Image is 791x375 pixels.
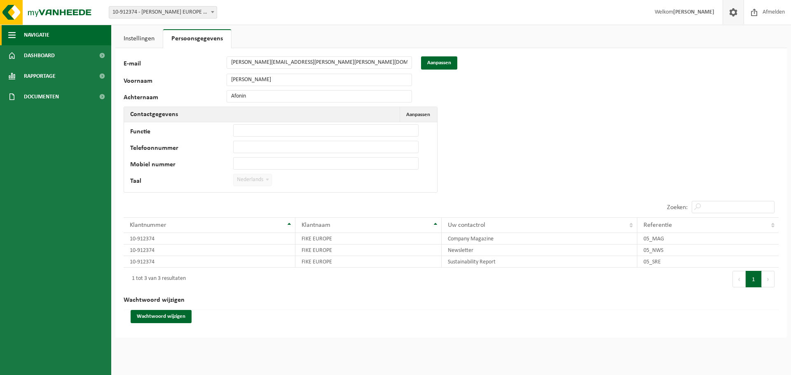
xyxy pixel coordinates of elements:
label: E-mail [124,61,227,70]
a: Instellingen [115,29,163,48]
label: Achternaam [124,94,227,102]
h2: Wachtwoord wijzigen [124,291,779,310]
strong: [PERSON_NAME] [673,9,714,15]
button: Wachtwoord wijzigen [131,310,192,323]
td: Company Magazine [442,233,637,245]
td: 05_SRE [637,256,779,268]
button: Aanpassen [400,107,436,122]
button: Aanpassen [421,56,457,70]
span: Dashboard [24,45,55,66]
span: Navigatie [24,25,49,45]
label: Voornaam [124,78,227,86]
span: Uw contactrol [448,222,485,228]
input: E-mail [227,56,412,69]
label: Functie [130,128,233,137]
td: 10-912374 [124,256,295,268]
td: FIKE EUROPE [295,233,442,245]
td: FIKE EUROPE [295,256,442,268]
td: Newsletter [442,245,637,256]
h2: Contactgegevens [124,107,184,122]
button: Previous [732,271,746,287]
span: Documenten [24,86,59,107]
span: 10-912374 - FIKE EUROPE - HERENTALS [109,7,217,18]
span: Rapportage [24,66,56,86]
td: 05_NWS [637,245,779,256]
label: Mobiel nummer [130,161,233,170]
label: Zoeken: [667,204,688,211]
span: Nederlands [233,174,272,186]
label: Taal [130,178,233,186]
td: 05_MAG [637,233,779,245]
label: Telefoonnummer [130,145,233,153]
td: 10-912374 [124,245,295,256]
span: Referentie [644,222,672,228]
button: 1 [746,271,762,287]
a: Persoonsgegevens [163,29,231,48]
td: 10-912374 [124,233,295,245]
span: Klantnummer [130,222,166,228]
td: Sustainability Report [442,256,637,268]
button: Next [762,271,775,287]
span: Klantnaam [302,222,330,228]
td: FIKE EUROPE [295,245,442,256]
span: Nederlands [234,174,271,186]
div: 1 tot 3 van 3 resultaten [128,272,186,286]
span: 10-912374 - FIKE EUROPE - HERENTALS [109,6,217,19]
span: Aanpassen [406,112,430,117]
